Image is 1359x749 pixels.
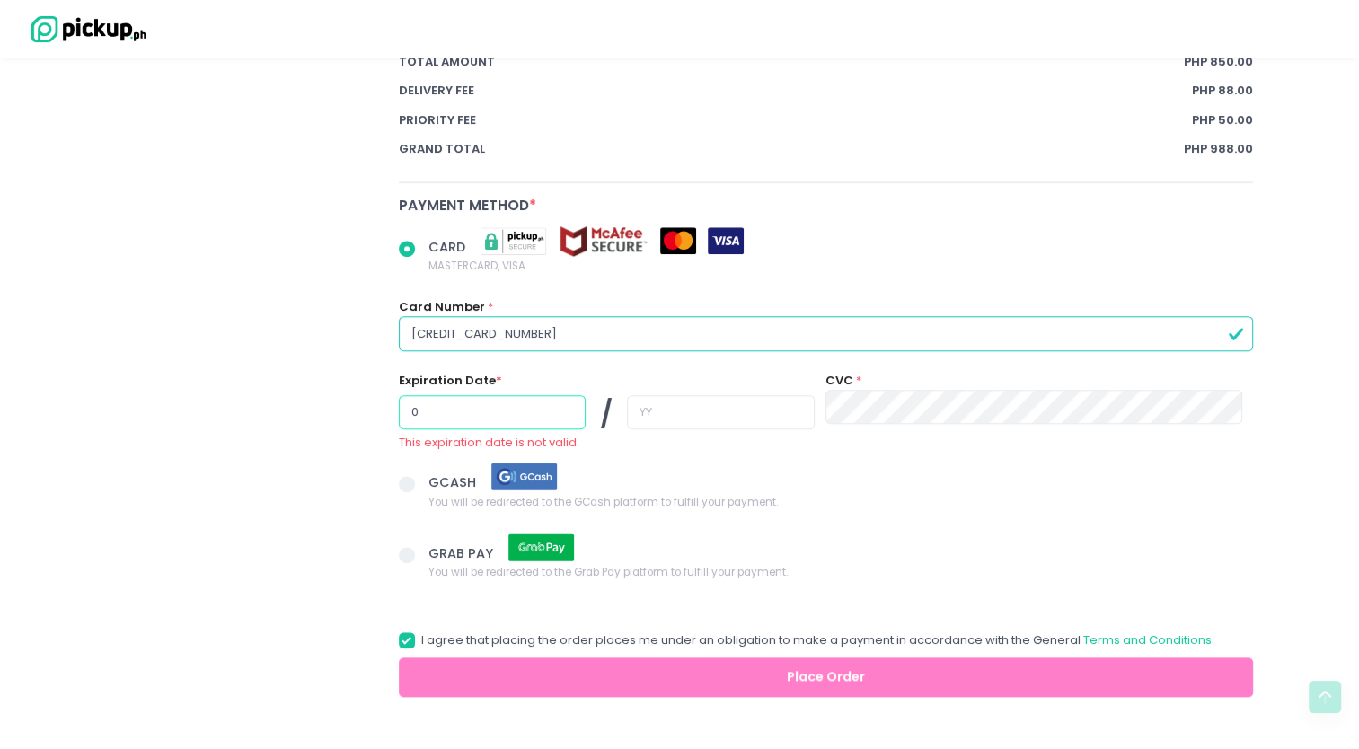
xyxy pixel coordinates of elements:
[399,82,1193,100] span: Delivery Fee
[428,543,497,561] span: GRAB PAY
[825,372,853,390] label: CVC
[399,372,502,390] label: Expiration Date
[399,395,586,429] input: MM
[1083,631,1212,648] a: Terms and Conditions
[600,395,613,435] span: /
[399,316,1254,350] input: Card Number
[428,257,744,275] span: MASTERCARD, VISA
[497,532,587,563] img: grab pay
[399,195,1254,216] div: Payment Method
[469,225,559,257] img: pickupsecure
[428,473,480,491] span: GCASH
[399,53,1185,71] span: total amount
[399,298,485,316] label: Card Number
[428,237,469,255] span: CARD
[428,563,788,581] span: You will be redirected to the Grab Pay platform to fulfill your payment.
[660,227,696,254] img: mastercard
[428,492,778,510] span: You will be redirected to the GCash platform to fulfill your payment.
[399,657,1254,698] button: Place Order
[399,434,815,452] div: This expiration date is not valid.
[708,227,744,254] img: visa
[627,395,814,429] input: YY
[399,111,1193,129] span: Priority Fee
[399,140,1185,158] span: Grand total
[399,631,1214,649] label: I agree that placing the order places me under an obligation to make a payment in accordance with...
[480,461,569,492] img: gcash
[1192,82,1253,100] span: PHP 88.00
[1184,53,1253,71] span: PHP 850.00
[559,225,649,257] img: mcafee-secure
[22,13,148,45] img: logo
[1192,111,1253,129] span: PHP 50.00
[1184,140,1253,158] span: PHP 988.00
